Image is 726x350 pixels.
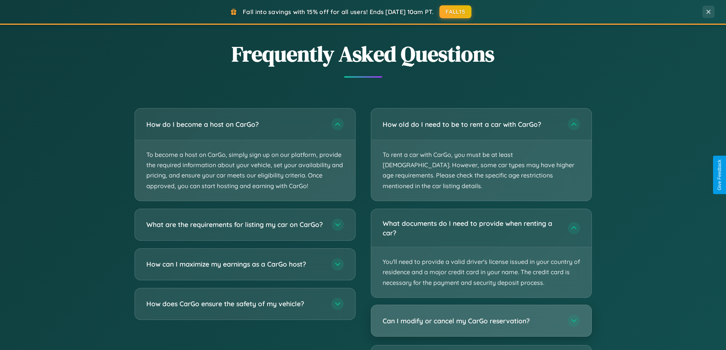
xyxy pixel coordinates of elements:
[371,247,591,297] p: You'll need to provide a valid driver's license issued in your country of residence and a major c...
[146,220,324,229] h3: What are the requirements for listing my car on CarGo?
[383,120,560,129] h3: How old do I need to be to rent a car with CarGo?
[383,316,560,325] h3: Can I modify or cancel my CarGo reservation?
[243,8,434,16] span: Fall into savings with 15% off for all users! Ends [DATE] 10am PT.
[146,259,324,269] h3: How can I maximize my earnings as a CarGo host?
[135,140,355,201] p: To become a host on CarGo, simply sign up on our platform, provide the required information about...
[383,219,560,237] h3: What documents do I need to provide when renting a car?
[146,299,324,308] h3: How does CarGo ensure the safety of my vehicle?
[135,39,592,69] h2: Frequently Asked Questions
[371,140,591,201] p: To rent a car with CarGo, you must be at least [DEMOGRAPHIC_DATA]. However, some car types may ha...
[146,120,324,129] h3: How do I become a host on CarGo?
[717,160,722,190] div: Give Feedback
[439,5,471,18] button: FALL15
